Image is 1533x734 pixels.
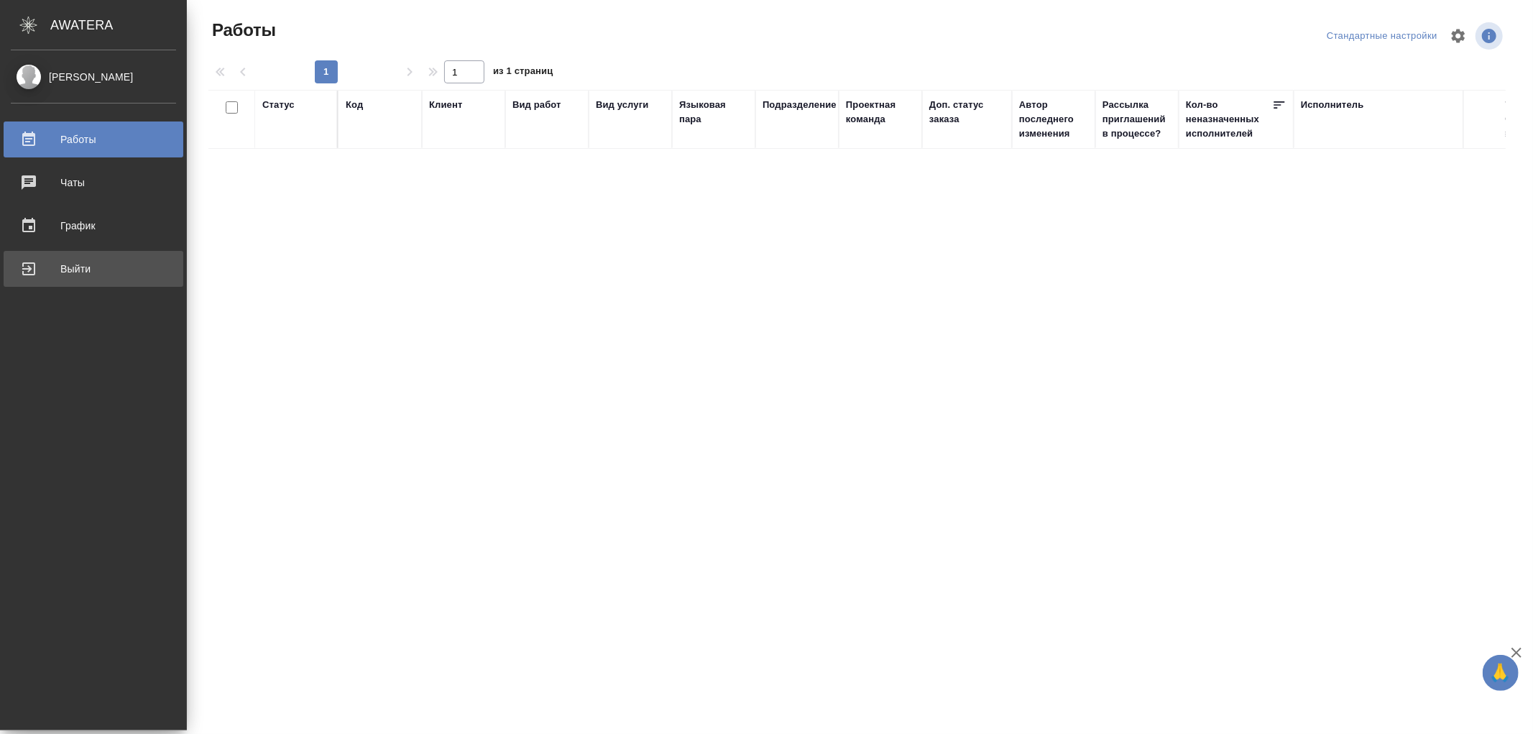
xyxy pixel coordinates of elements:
[493,63,553,83] span: из 1 страниц
[11,129,176,150] div: Работы
[11,215,176,237] div: График
[429,98,462,112] div: Клиент
[1301,98,1364,112] div: Исполнитель
[1323,25,1441,47] div: split button
[4,208,183,244] a: График
[208,19,276,42] span: Работы
[1019,98,1088,141] div: Автор последнего изменения
[1483,655,1519,691] button: 🙏
[1102,98,1171,141] div: Рассылка приглашений в процессе?
[512,98,561,112] div: Вид работ
[4,121,183,157] a: Работы
[1488,658,1513,688] span: 🙏
[763,98,837,112] div: Подразделение
[846,98,915,127] div: Проектная команда
[262,98,295,112] div: Статус
[4,251,183,287] a: Выйти
[679,98,748,127] div: Языковая пара
[596,98,649,112] div: Вид услуги
[11,258,176,280] div: Выйти
[1476,22,1506,50] span: Посмотреть информацию
[11,69,176,85] div: [PERSON_NAME]
[1186,98,1272,141] div: Кол-во неназначенных исполнителей
[4,165,183,201] a: Чаты
[929,98,1005,127] div: Доп. статус заказа
[1441,19,1476,53] span: Настроить таблицу
[11,172,176,193] div: Чаты
[50,11,187,40] div: AWATERA
[346,98,363,112] div: Код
